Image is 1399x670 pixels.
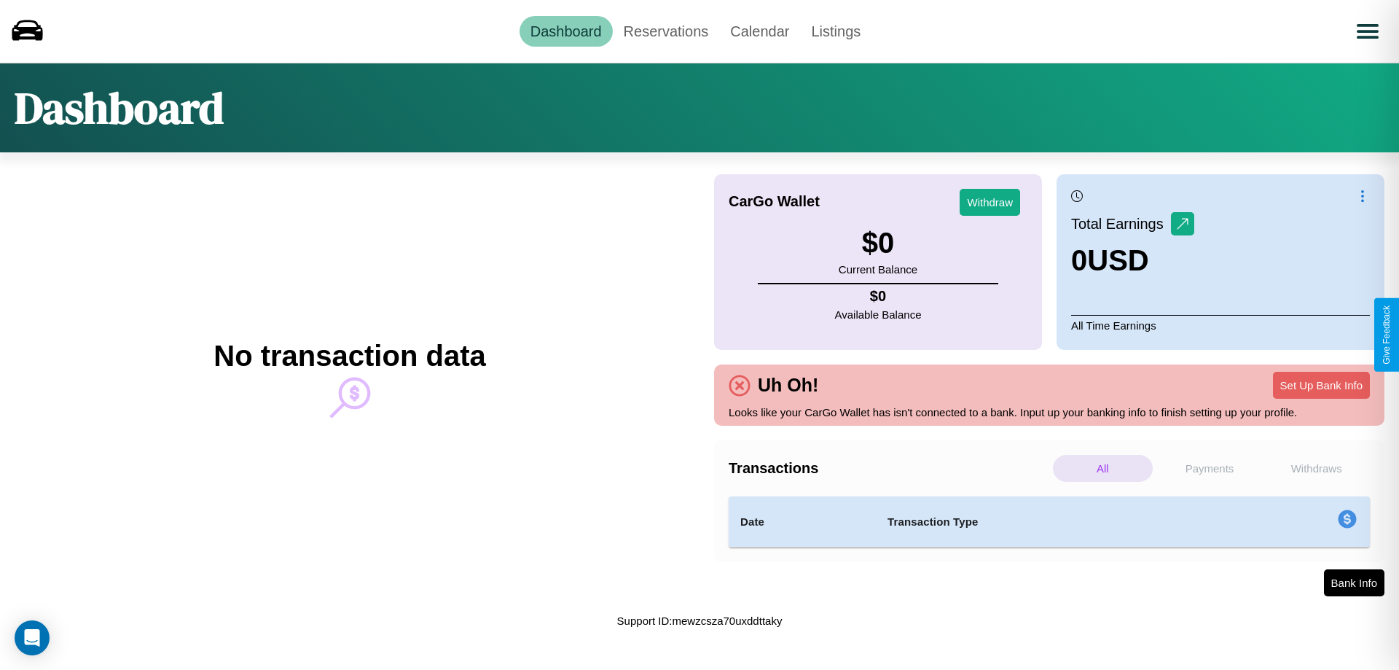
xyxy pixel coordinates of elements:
a: Dashboard [520,16,613,47]
h4: Transactions [729,460,1049,477]
button: Bank Info [1324,569,1384,596]
p: Current Balance [839,260,917,279]
div: Give Feedback [1382,305,1392,365]
div: Open Intercom Messenger [15,620,50,655]
button: Open menu [1347,11,1388,52]
p: Support ID: mewzcsza70uxddttaky [617,611,783,631]
button: Withdraw [960,189,1020,216]
a: Calendar [719,16,800,47]
h1: Dashboard [15,78,224,138]
a: Listings [800,16,871,47]
p: Withdraws [1266,455,1366,482]
h4: CarGo Wallet [729,193,820,210]
h2: No transaction data [213,340,485,373]
h4: Transaction Type [887,513,1218,531]
p: Payments [1160,455,1260,482]
a: Reservations [613,16,720,47]
h3: 0 USD [1071,244,1194,277]
p: Available Balance [835,305,922,324]
h3: $ 0 [839,227,917,260]
h4: $ 0 [835,288,922,305]
p: All [1053,455,1153,482]
p: Total Earnings [1071,211,1171,237]
table: simple table [729,496,1370,548]
h4: Uh Oh! [751,375,826,396]
h4: Date [740,513,864,531]
button: Set Up Bank Info [1273,372,1370,399]
p: All Time Earnings [1071,315,1370,335]
p: Looks like your CarGo Wallet has isn't connected to a bank. Input up your banking info to finish ... [729,402,1370,422]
